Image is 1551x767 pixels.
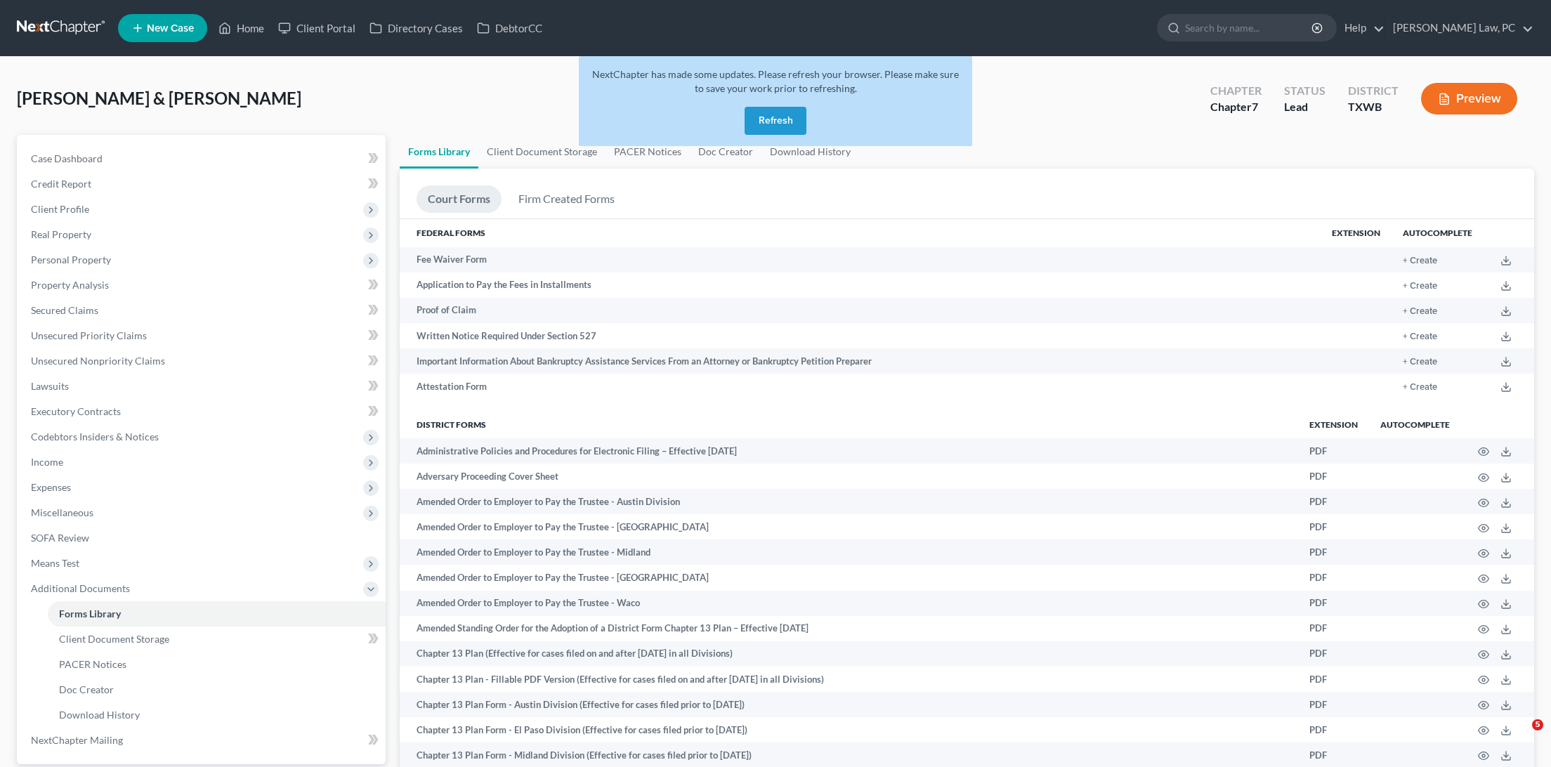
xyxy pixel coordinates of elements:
[1369,410,1461,438] th: Autocomplete
[20,374,386,399] a: Lawsuits
[1348,83,1399,99] div: District
[1298,514,1369,539] td: PDF
[1298,717,1369,742] td: PDF
[1403,282,1437,291] button: + Create
[1503,719,1537,753] iframe: Intercom live chat
[400,489,1298,514] td: Amended Order to Employer to Pay the Trustee - Austin Division
[1284,83,1326,99] div: Status
[478,135,606,169] a: Client Document Storage
[400,273,1321,298] td: Application to Pay the Fees in Installments
[400,298,1321,323] td: Proof of Claim
[1298,667,1369,692] td: PDF
[1337,15,1385,41] a: Help
[1298,539,1369,565] td: PDF
[1421,83,1517,114] button: Preview
[400,135,478,169] a: Forms Library
[31,228,91,240] span: Real Property
[400,219,1321,247] th: Federal Forms
[1298,410,1369,438] th: Extension
[59,633,169,645] span: Client Document Storage
[17,88,301,108] span: [PERSON_NAME] & [PERSON_NAME]
[20,273,386,298] a: Property Analysis
[1298,565,1369,590] td: PDF
[400,247,1321,273] td: Fee Waiver Form
[31,152,103,164] span: Case Dashboard
[470,15,549,41] a: DebtorCC
[31,203,89,215] span: Client Profile
[31,279,109,291] span: Property Analysis
[1252,100,1258,113] span: 7
[1210,83,1262,99] div: Chapter
[400,374,1321,399] td: Attestation Form
[1348,99,1399,115] div: TXWB
[271,15,362,41] a: Client Portal
[400,438,1298,464] td: Administrative Policies and Procedures for Electronic Filing – Effective [DATE]
[1298,692,1369,717] td: PDF
[592,68,959,94] span: NextChapter has made some updates. Please refresh your browser. Please make sure to save your wor...
[31,582,130,594] span: Additional Documents
[31,734,123,746] span: NextChapter Mailing
[59,658,126,670] span: PACER Notices
[1403,307,1437,316] button: + Create
[59,709,140,721] span: Download History
[1298,489,1369,514] td: PDF
[20,348,386,374] a: Unsecured Nonpriority Claims
[31,506,93,518] span: Miscellaneous
[20,298,386,323] a: Secured Claims
[31,178,91,190] span: Credit Report
[1532,719,1543,730] span: 5
[31,355,165,367] span: Unsecured Nonpriority Claims
[1403,383,1437,392] button: + Create
[400,514,1298,539] td: Amended Order to Employer to Pay the Trustee - [GEOGRAPHIC_DATA]
[400,323,1321,348] td: Written Notice Required Under Section 527
[31,456,63,468] span: Income
[1298,464,1369,489] td: PDF
[59,608,121,619] span: Forms Library
[48,627,386,652] a: Client Document Storage
[400,539,1298,565] td: Amended Order to Employer to Pay the Trustee - Midland
[48,601,386,627] a: Forms Library
[1298,438,1369,464] td: PDF
[31,532,89,544] span: SOFA Review
[1403,358,1437,367] button: + Create
[1403,256,1437,265] button: + Create
[400,616,1298,641] td: Amended Standing Order for the Adoption of a District Form Chapter 13 Plan – Effective [DATE]
[1185,15,1314,41] input: Search by name...
[1298,641,1369,667] td: PDF
[20,171,386,197] a: Credit Report
[31,304,98,316] span: Secured Claims
[1284,99,1326,115] div: Lead
[362,15,470,41] a: Directory Cases
[31,481,71,493] span: Expenses
[31,329,147,341] span: Unsecured Priority Claims
[31,380,69,392] span: Lawsuits
[400,565,1298,590] td: Amended Order to Employer to Pay the Trustee - [GEOGRAPHIC_DATA]
[211,15,271,41] a: Home
[20,525,386,551] a: SOFA Review
[59,683,114,695] span: Doc Creator
[31,405,121,417] span: Executory Contracts
[400,348,1321,374] td: Important Information About Bankruptcy Assistance Services From an Attorney or Bankruptcy Petitio...
[1321,219,1392,247] th: Extension
[417,185,502,213] a: Court Forms
[400,641,1298,667] td: Chapter 13 Plan (Effective for cases filed on and after [DATE] in all Divisions)
[20,728,386,753] a: NextChapter Mailing
[400,667,1298,692] td: Chapter 13 Plan - Fillable PDF Version (Effective for cases filed on and after [DATE] in all Divi...
[20,146,386,171] a: Case Dashboard
[400,464,1298,489] td: Adversary Proceeding Cover Sheet
[745,107,806,135] button: Refresh
[400,692,1298,717] td: Chapter 13 Plan Form - Austin Division (Effective for cases filed prior to [DATE])
[48,702,386,728] a: Download History
[48,677,386,702] a: Doc Creator
[31,557,79,569] span: Means Test
[1386,15,1533,41] a: [PERSON_NAME] Law, PC
[1210,99,1262,115] div: Chapter
[20,399,386,424] a: Executory Contracts
[147,23,194,34] span: New Case
[400,717,1298,742] td: Chapter 13 Plan Form - El Paso Division (Effective for cases filed prior to [DATE])
[1392,219,1484,247] th: Autocomplete
[1298,616,1369,641] td: PDF
[31,254,111,265] span: Personal Property
[400,591,1298,616] td: Amended Order to Employer to Pay the Trustee - Waco
[400,410,1298,438] th: District forms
